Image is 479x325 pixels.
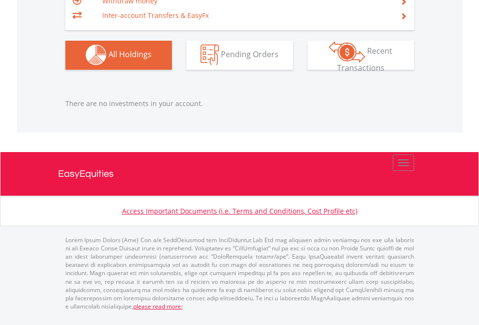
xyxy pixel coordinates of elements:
[58,152,421,196] a: EasyEquities
[65,236,414,310] p: Lorem Ipsum Dolors (Ame) Con a/e SeddOeiusmod tem InciDiduntut Lab Etd mag aliquaen admin veniamq...
[186,41,293,70] button: Pending Orders
[108,49,152,60] span: All Holdings
[221,49,278,60] span: Pending Orders
[65,41,172,70] button: All Holdings
[65,99,414,108] p: There are no investments in your account.
[329,41,365,62] img: transactions-zar-wht.png
[308,41,414,70] button: Recent Transactions
[122,206,357,216] a: Access Important Documents (i.e. Terms and Conditions, Cost Profile etc)
[201,45,219,65] img: pending_instructions-wht.png
[102,8,388,23] td: Inter-account Transfers & EasyFx
[133,302,183,310] a: please read more:
[337,46,393,73] span: Recent Transactions
[86,45,107,65] img: holdings-wht.png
